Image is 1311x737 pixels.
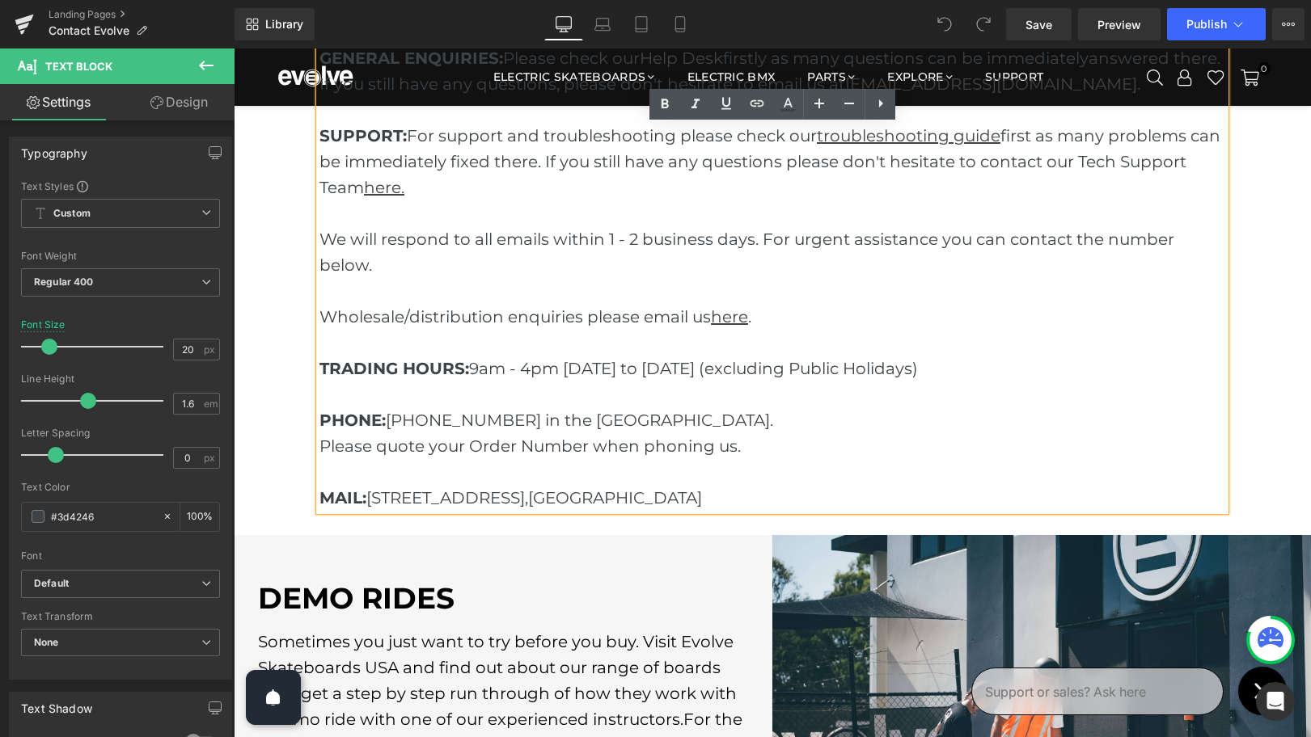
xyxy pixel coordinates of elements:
[86,436,992,462] p: [STREET_ADDRESS],
[49,8,235,21] a: Landing Pages
[1078,8,1161,40] a: Preview
[86,359,992,436] p: [PHONE_NUMBER] in the [GEOGRAPHIC_DATA]. Please quote your Order Number when phoning us.
[21,373,220,385] div: Line Height
[180,503,219,531] div: %
[1026,16,1052,33] span: Save
[86,362,152,381] b: PHONE:
[1097,16,1141,33] span: Preview
[21,427,220,439] div: Letter Spacing
[34,276,94,288] b: Regular 400
[611,26,907,45] span: .
[622,8,661,40] a: Tablet
[611,26,903,45] a: [EMAIL_ADDRESS][DOMAIN_NAME]
[34,636,59,648] b: None
[21,482,220,493] div: Text Color
[53,207,91,221] b: Custom
[661,8,700,40] a: Mobile
[130,129,171,149] a: here.
[738,613,1061,672] iframe: Gorgias Floating Chat
[12,621,67,676] button: Open
[86,440,133,459] b: MAIL:
[204,398,218,409] span: em
[21,693,92,715] div: Text Shadow
[86,255,992,281] p: Wholesale/distribution enquiries please email us .
[21,179,220,192] div: Text Styles
[1167,8,1266,40] button: Publish
[294,440,468,459] span: [GEOGRAPHIC_DATA]
[45,60,112,73] span: Text Block
[24,535,514,564] h2: DEMO RIDES
[583,78,767,97] a: troubleshooting guide
[86,307,992,359] p: 9am - 4pm [DATE] to [DATE] (excluding Public Holidays)
[235,8,315,40] a: New Library
[544,8,583,40] a: Desktop
[51,507,154,525] input: Color
[477,259,514,278] a: here
[86,178,992,230] p: We will respond to all emails within 1 - 2 business days. For urgent assistance you can contact t...
[21,550,220,562] div: Font
[86,310,235,330] b: TRADING HOURS:
[1186,18,1227,31] span: Publish
[21,319,66,331] div: Font Size
[204,453,218,463] span: px
[86,74,992,152] p: For support and troubleshooting please check our first as many problems can be immediately fixed ...
[34,577,69,591] i: Default
[1272,8,1305,40] button: More
[21,611,220,622] div: Text Transform
[49,24,129,37] span: Contact Evolve
[967,8,1000,40] button: Redo
[21,137,87,160] div: Typography
[265,17,303,32] span: Library
[204,344,218,355] span: px
[1256,682,1295,721] div: Open Intercom Messenger
[86,78,173,97] strong: SUPPORT:
[21,251,220,262] div: Font Weight
[928,8,961,40] button: Undo
[583,8,622,40] a: Laptop
[121,84,238,120] a: Design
